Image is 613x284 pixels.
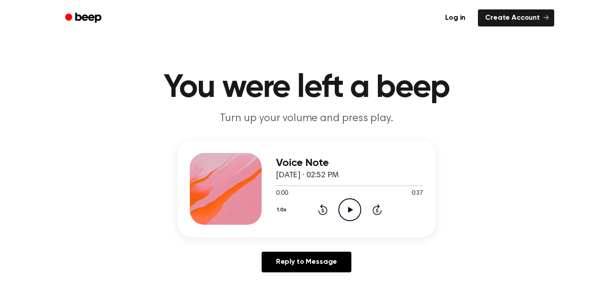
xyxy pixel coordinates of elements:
[478,9,554,26] a: Create Account
[438,9,473,26] a: Log in
[262,252,351,272] a: Reply to Message
[412,189,423,198] span: 0:37
[276,202,290,218] button: 1.0x
[276,189,288,198] span: 0:00
[59,9,109,27] a: Beep
[276,171,339,179] span: [DATE] · 02:52 PM
[134,111,479,126] p: Turn up your volume and press play.
[77,72,536,104] h1: You were left a beep
[276,157,423,169] h3: Voice Note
